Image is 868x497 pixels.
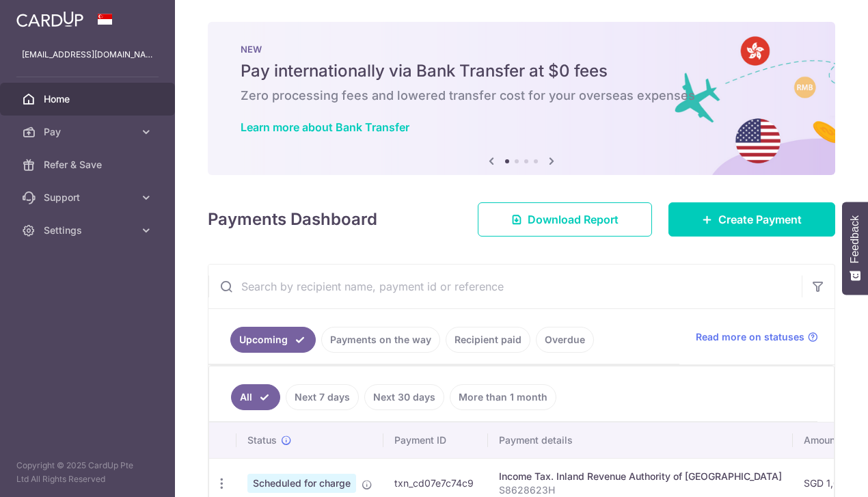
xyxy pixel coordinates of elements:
div: Income Tax. Inland Revenue Authority of [GEOGRAPHIC_DATA] [499,470,782,483]
a: Recipient paid [446,327,530,353]
span: Amount [804,433,839,447]
a: Next 30 days [364,384,444,410]
span: Download Report [528,211,619,228]
p: [EMAIL_ADDRESS][DOMAIN_NAME] [22,48,153,62]
span: Scheduled for charge [247,474,356,493]
h5: Pay internationally via Bank Transfer at $0 fees [241,60,802,82]
th: Payment ID [383,422,488,458]
a: Read more on statuses [696,330,818,344]
a: Next 7 days [286,384,359,410]
img: CardUp [16,11,83,27]
img: Bank transfer banner [208,22,835,175]
a: All [231,384,280,410]
h4: Payments Dashboard [208,207,377,232]
button: Feedback - Show survey [842,202,868,295]
span: Create Payment [718,211,802,228]
span: Settings [44,224,134,237]
span: Feedback [849,215,861,263]
span: Status [247,433,277,447]
a: Learn more about Bank Transfer [241,120,409,134]
h6: Zero processing fees and lowered transfer cost for your overseas expenses [241,88,802,104]
span: Home [44,92,134,106]
span: Support [44,191,134,204]
a: Download Report [478,202,652,237]
span: Refer & Save [44,158,134,172]
a: Overdue [536,327,594,353]
input: Search by recipient name, payment id or reference [208,265,802,308]
p: S8628623H [499,483,782,497]
p: NEW [241,44,802,55]
a: Upcoming [230,327,316,353]
span: Pay [44,125,134,139]
a: Create Payment [668,202,835,237]
a: Payments on the way [321,327,440,353]
th: Payment details [488,422,793,458]
span: Read more on statuses [696,330,804,344]
a: More than 1 month [450,384,556,410]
